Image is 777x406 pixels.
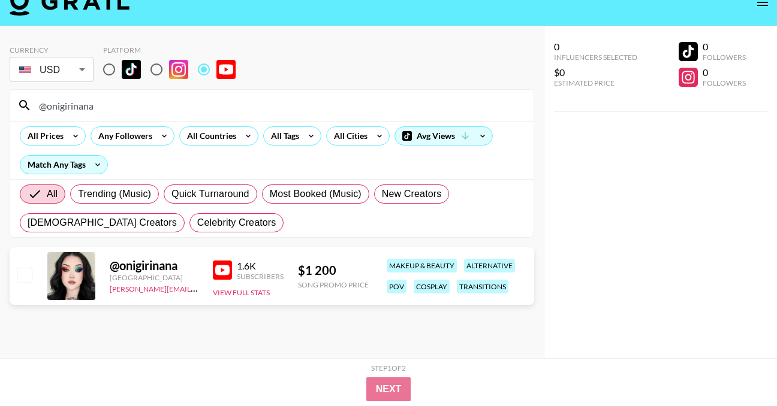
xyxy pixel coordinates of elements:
[457,280,508,293] div: transitions
[703,41,746,53] div: 0
[110,258,198,273] div: @ onigirinana
[387,280,406,293] div: pov
[414,280,450,293] div: cosplay
[395,127,492,145] div: Avg Views
[366,377,411,401] button: Next
[20,156,107,174] div: Match Any Tags
[216,60,236,79] img: YouTube
[213,260,232,280] img: YouTube
[103,46,245,54] div: Platform
[554,53,637,62] div: Influencers Selected
[169,60,188,79] img: Instagram
[327,127,370,145] div: All Cities
[122,60,141,79] img: TikTok
[264,127,302,145] div: All Tags
[554,41,637,53] div: 0
[554,78,637,87] div: Estimated Price
[180,127,239,145] div: All Countries
[237,260,284,272] div: 1.6K
[270,187,362,201] span: Most Booked (Music)
[12,59,91,80] div: USD
[703,78,746,87] div: Followers
[110,273,198,282] div: [GEOGRAPHIC_DATA]
[237,272,284,281] div: Subscribers
[213,288,270,297] button: View Full Stats
[298,280,369,289] div: Song Promo Price
[32,96,526,115] input: Search by User Name
[197,216,276,230] span: Celebrity Creators
[382,187,442,201] span: New Creators
[78,187,151,201] span: Trending (Music)
[371,363,406,372] div: Step 1 of 2
[387,259,457,272] div: makeup & beauty
[28,216,177,230] span: [DEMOGRAPHIC_DATA] Creators
[703,66,746,78] div: 0
[554,66,637,78] div: $0
[464,259,515,272] div: alternative
[47,187,58,201] span: All
[110,282,287,293] a: [PERSON_NAME][EMAIL_ADDRESS][DOMAIN_NAME]
[91,127,155,145] div: Any Followers
[171,187,249,201] span: Quick Turnaround
[298,263,369,278] div: $ 1 200
[10,46,94,54] div: Currency
[20,127,66,145] div: All Prices
[703,53,746,62] div: Followers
